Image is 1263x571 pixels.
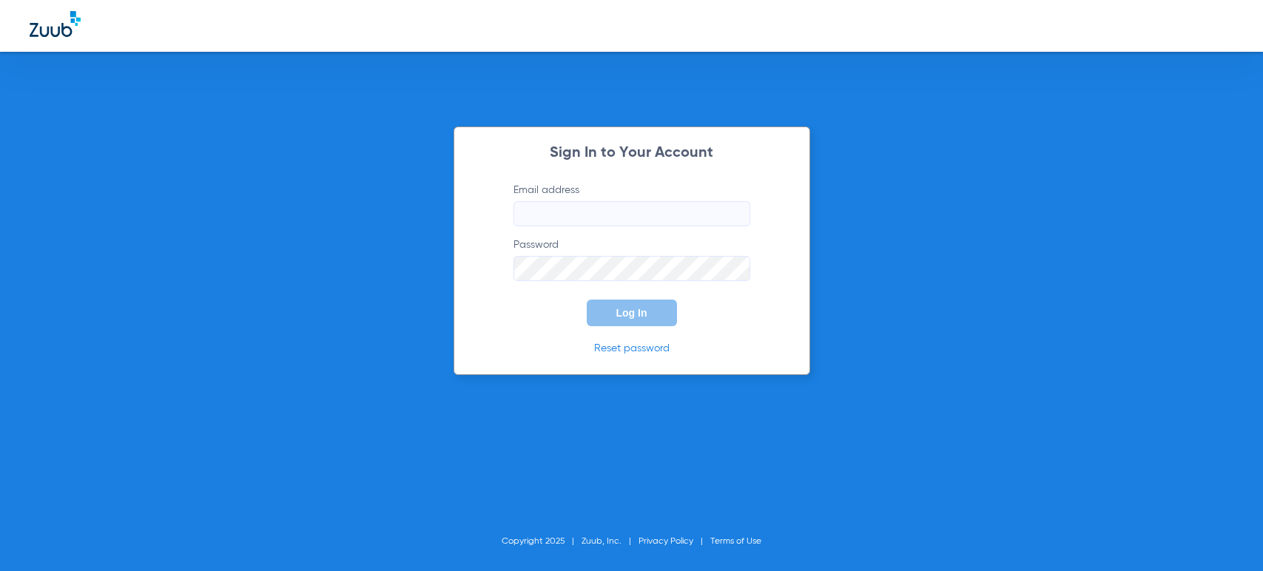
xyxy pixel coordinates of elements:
li: Copyright 2025 [502,534,582,549]
label: Email address [513,183,750,226]
input: Password [513,256,750,281]
label: Password [513,237,750,281]
span: Log In [616,307,647,319]
button: Log In [587,300,677,326]
a: Terms of Use [710,537,761,546]
input: Email address [513,201,750,226]
img: Zuub Logo [30,11,81,37]
li: Zuub, Inc. [582,534,639,549]
h2: Sign In to Your Account [491,146,772,161]
a: Reset password [594,343,670,354]
a: Privacy Policy [639,537,693,546]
